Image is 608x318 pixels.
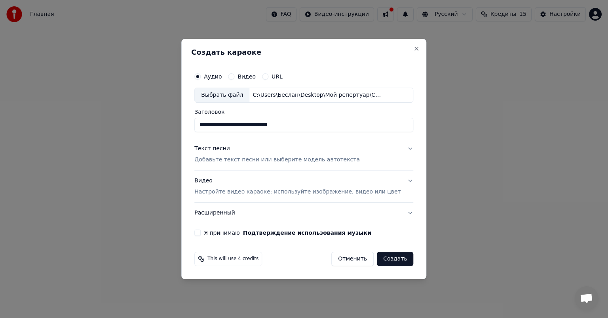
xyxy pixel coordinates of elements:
[243,230,371,236] button: Я принимаю
[249,91,384,99] div: C:\Users\Беслан\Desktop\Мой репертуар\C.[PERSON_NAME] - Небо на ладони -1b.mp3
[194,203,413,223] button: Расширенный
[194,156,360,164] p: Добавьте текст песни или выберите модель автотекста
[331,252,374,266] button: Отменить
[194,177,401,196] div: Видео
[272,74,283,79] label: URL
[195,88,249,102] div: Выбрать файл
[194,138,413,170] button: Текст песниДобавьте текст песни или выберите модель автотекста
[194,170,413,202] button: ВидеоНастройте видео караоке: используйте изображение, видео или цвет
[194,188,401,196] p: Настройте видео караоке: используйте изображение, видео или цвет
[207,256,258,262] span: This will use 4 credits
[204,74,222,79] label: Аудио
[194,145,230,153] div: Текст песни
[377,252,413,266] button: Создать
[191,49,416,56] h2: Создать караоке
[204,230,371,236] label: Я принимаю
[194,109,413,115] label: Заголовок
[237,74,256,79] label: Видео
